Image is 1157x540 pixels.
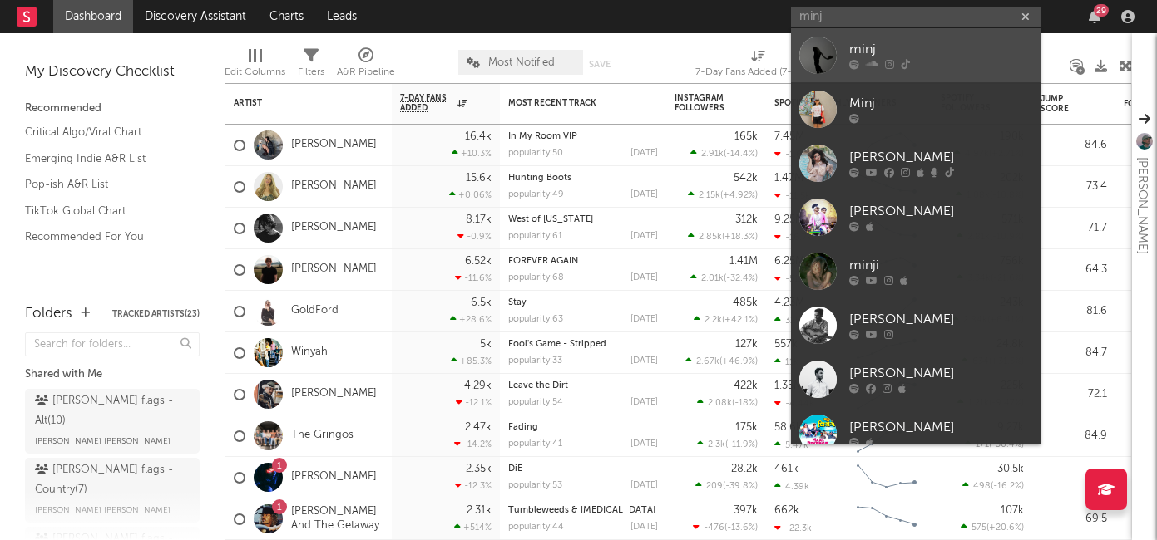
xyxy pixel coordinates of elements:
[400,93,453,113] span: 7-Day Fans Added
[849,256,1032,276] div: minji
[708,399,732,408] span: 2.08k
[508,257,578,266] a: FOREVER AGAIN
[234,98,358,108] div: Artist
[508,481,562,490] div: popularity: 53
[630,398,658,407] div: [DATE]
[508,506,655,515] a: Tumbleweeds & [MEDICAL_DATA]
[454,439,492,449] div: -14.2 %
[25,458,200,523] a: [PERSON_NAME] flags - Country(7)[PERSON_NAME] [PERSON_NAME]
[508,340,606,349] a: Fool's Game - Stripped
[729,256,758,267] div: 1.41M
[25,99,200,119] div: Recommended
[466,173,492,184] div: 15.6k
[25,365,200,385] div: Shared with Me
[35,431,171,451] span: [PERSON_NAME] [PERSON_NAME]
[774,173,803,184] div: 1.47M
[465,131,492,142] div: 16.4k
[791,406,1041,460] a: [PERSON_NAME]
[726,274,755,283] span: -32.4 %
[1041,385,1107,405] div: 72.1
[291,429,354,443] a: The Gringos
[471,297,492,308] div: 6.5k
[450,314,492,325] div: +28.6 %
[630,232,658,241] div: [DATE]
[298,62,324,82] div: Filters
[726,150,755,159] span: -14.4 %
[976,440,989,449] span: 171
[849,418,1032,438] div: [PERSON_NAME]
[25,228,183,246] a: Recommended For You
[291,138,377,152] a: [PERSON_NAME]
[1041,426,1107,446] div: 84.9
[1041,509,1107,529] div: 69.5
[735,422,758,433] div: 175k
[630,481,658,490] div: [DATE]
[791,352,1041,406] a: [PERSON_NAME]
[724,316,755,325] span: +42.1 %
[774,380,803,391] div: 1.35M
[508,381,658,390] div: Leave the Dirt
[508,273,564,282] div: popularity: 68
[688,231,758,242] div: ( )
[735,214,758,225] div: 312k
[112,310,200,318] button: Tracked Artists(23)
[699,233,722,242] span: 2.85k
[508,298,527,307] a: Stay
[508,232,562,241] div: popularity: 61
[25,332,200,356] input: Search for folders...
[722,357,755,366] span: +46.9 %
[589,60,611,69] button: Save
[791,136,1041,190] a: [PERSON_NAME]
[690,272,758,283] div: ( )
[849,498,924,540] svg: Chart title
[466,464,492,474] div: 2.35k
[1041,343,1107,363] div: 84.7
[1041,94,1082,114] div: Jump Score
[690,148,758,159] div: ( )
[724,233,755,242] span: +18.3 %
[291,263,377,277] a: [PERSON_NAME]
[508,340,658,349] div: Fool's Game - Stripped
[25,202,183,220] a: TikTok Global Chart
[1094,4,1109,17] div: 29
[1041,135,1107,155] div: 84.6
[508,298,658,307] div: Stay
[1041,177,1107,197] div: 73.4
[791,190,1041,244] a: [PERSON_NAME]
[849,148,1032,168] div: [PERSON_NAME]
[973,482,991,491] span: 498
[849,364,1032,384] div: [PERSON_NAME]
[291,505,383,533] a: [PERSON_NAME] And The Getaway
[508,523,564,532] div: popularity: 44
[723,191,755,200] span: +4.92 %
[1041,302,1107,322] div: 81.6
[774,273,812,284] div: -51.6k
[688,189,758,200] div: ( )
[25,304,72,324] div: Folders
[791,28,1041,82] a: minj
[701,274,724,283] span: 2.01k
[35,460,185,500] div: [PERSON_NAME] flags - Country ( 7 )
[774,190,810,201] div: -11.5k
[774,339,798,350] div: 557k
[961,522,1024,533] div: ( )
[291,221,377,235] a: [PERSON_NAME]
[705,316,722,325] span: 2.2k
[630,273,658,282] div: [DATE]
[734,399,755,408] span: -18 %
[488,57,555,68] span: Most Notified
[1041,218,1107,238] div: 71.7
[1089,10,1100,23] button: 29
[35,391,185,431] div: [PERSON_NAME] flags - Alt ( 10 )
[508,464,522,474] a: DiE
[508,174,658,183] div: Hunting Boots
[508,423,658,432] div: Fading
[774,464,799,474] div: 461k
[508,215,593,224] a: West of [US_STATE]
[1001,505,1024,516] div: 107k
[849,202,1032,222] div: [PERSON_NAME]
[337,42,395,90] div: A&R Pipeline
[774,98,899,108] div: Spotify Monthly Listeners
[337,62,395,82] div: A&R Pipeline
[774,131,804,142] div: 7.45M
